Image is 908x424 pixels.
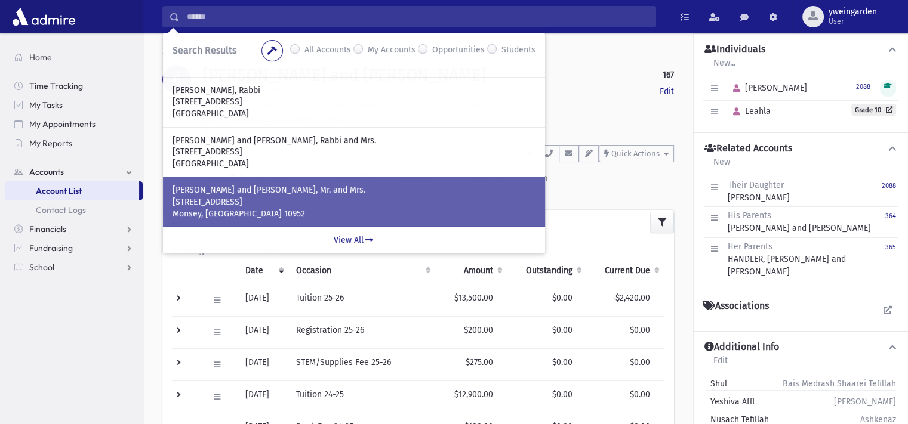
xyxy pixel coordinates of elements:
strong: 167 [663,69,674,81]
small: 364 [885,212,896,220]
a: 364 [885,209,896,234]
a: 365 [885,240,896,278]
th: Date: activate to sort column ascending [238,257,289,284]
span: $0.00 [630,357,650,367]
a: 2088 [882,179,896,204]
span: Her Parents [728,242,772,252]
label: Opportunities [432,44,485,58]
td: $275.00 [436,348,507,380]
a: My Tasks [5,95,143,114]
a: Time Tracking [5,76,143,95]
a: Account List [5,181,139,200]
td: [DATE] [238,348,289,380]
span: [PERSON_NAME] [834,395,896,408]
th: Outstanding: activate to sort column ascending [507,257,587,284]
a: Accounts [5,162,143,181]
td: Registration 25-26 [289,316,436,348]
button: Quick Actions [599,145,674,162]
div: HANDLER, [PERSON_NAME] and [PERSON_NAME] [728,240,885,278]
a: New [713,155,731,177]
label: All Accounts [304,44,351,58]
div: [PERSON_NAME] and [PERSON_NAME] [728,209,871,234]
small: 2088 [856,83,870,91]
p: [PERSON_NAME] and [PERSON_NAME], Mr. and Mrs. [173,184,535,196]
td: STEM/Supplies Fee 25-26 [289,348,436,380]
span: His Parents [728,211,771,221]
a: Home [5,48,143,67]
button: Related Accounts [703,143,898,155]
p: [STREET_ADDRESS] [173,146,535,158]
label: Students [501,44,535,58]
span: School [29,262,54,273]
small: 365 [885,243,896,251]
button: Individuals [703,44,898,56]
div: [PERSON_NAME] [728,179,790,204]
p: [PERSON_NAME], Rabbi [173,85,535,97]
span: My Appointments [29,119,96,129]
a: School [5,258,143,277]
span: User [829,17,877,26]
td: $200.00 [436,316,507,348]
td: $12,900.00 [436,380,507,413]
span: Their Daughter [728,180,784,190]
p: [PERSON_NAME] and [PERSON_NAME], Rabbi and Mrs. [173,135,535,147]
span: $0.00 [552,293,572,303]
span: Search Results [173,45,236,56]
span: My Reports [29,138,72,148]
span: -$2,420.00 [612,293,650,303]
th: Amount: activate to sort column ascending [436,257,507,284]
span: $0.00 [630,325,650,335]
img: AdmirePro [10,5,78,29]
span: Time Tracking [29,81,83,91]
p: Monsey, [GEOGRAPHIC_DATA] 10952 [173,208,535,220]
a: Accounts [162,49,206,59]
label: My Accounts [368,44,415,58]
span: Financials [29,224,66,234]
span: [PERSON_NAME] [728,83,807,93]
small: 2088 [882,182,896,190]
span: yweingarden [829,7,877,17]
nav: breadcrumb [162,48,206,65]
a: 2088 [856,81,870,91]
span: Account List [36,185,82,196]
a: My Appointments [5,114,143,134]
a: New... [713,56,736,78]
p: [STREET_ADDRESS] [173,196,535,208]
a: Financials [5,219,143,239]
div: G [162,65,191,94]
span: Yeshiva Affl [706,395,755,408]
span: Quick Actions [611,149,660,158]
span: Bais Medrash Shaarei Tefillah [783,377,896,390]
a: My Reports [5,134,143,153]
td: Tuition 25-26 [289,284,436,316]
p: [GEOGRAPHIC_DATA] [173,108,535,120]
h4: Related Accounts [704,143,792,155]
span: Shul [706,377,727,390]
a: Edit [713,354,728,375]
a: Contact Logs [5,200,143,219]
td: $13,500.00 [436,284,507,316]
a: View All [163,226,545,253]
td: [DATE] [238,380,289,413]
span: Leahla [728,106,771,116]
button: Additional Info [703,341,898,354]
h4: Associations [703,300,769,312]
span: Contact Logs [36,205,86,215]
td: Tuition 24-25 [289,380,436,413]
th: Current Due: activate to sort column ascending [586,257,664,284]
span: $0.00 [552,357,572,367]
span: $0.00 [552,325,572,335]
span: $0.00 [630,389,650,400]
th: Occasion : activate to sort column ascending [289,257,436,284]
p: [STREET_ADDRESS] [173,96,535,108]
td: [DATE] [238,316,289,348]
a: Fundraising [5,239,143,258]
a: Grade 10 [851,104,896,116]
span: $0.00 [552,389,572,400]
a: Activity [162,162,220,196]
a: Edit [660,85,674,98]
input: Search [180,6,655,27]
h4: Additional Info [704,341,779,354]
span: Accounts [29,166,64,177]
span: Fundraising [29,243,73,253]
